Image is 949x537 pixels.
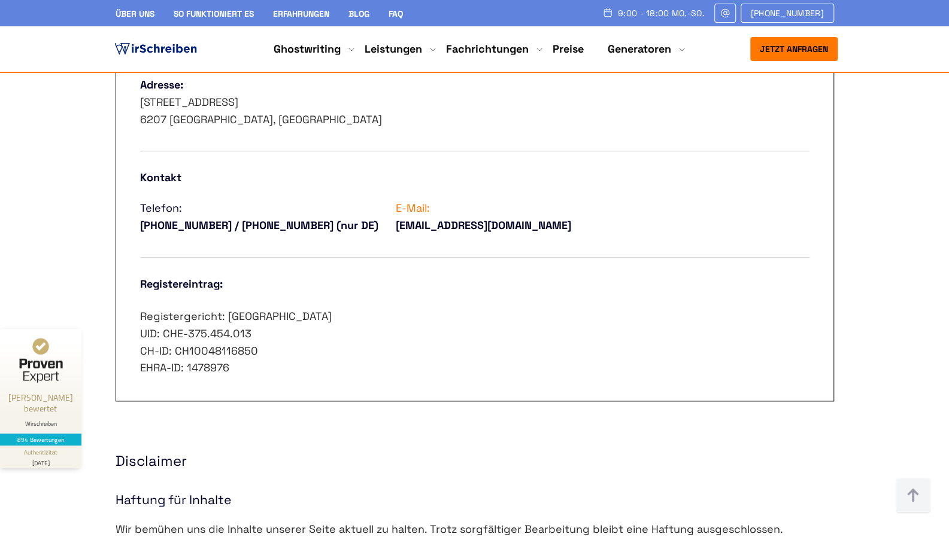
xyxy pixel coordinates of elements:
div: Authentizität [24,448,58,457]
span: [PHONE_NUMBER] / [PHONE_NUMBER] (nur DE) [140,217,378,234]
img: Email [720,8,730,18]
a: Fachrichtungen [446,42,529,56]
button: Jetzt anfragen [750,37,838,61]
span: 9:00 - 18:00 Mo.-So. [618,8,705,18]
a: E-Mail:[EMAIL_ADDRESS][DOMAIN_NAME] [396,200,571,234]
a: Leistungen [365,42,422,56]
a: Generatoren [608,42,671,56]
a: Ghostwriting [274,42,341,56]
a: Über uns [116,8,154,19]
div: Kontakt [140,169,809,187]
div: Registereintrag: [140,276,809,293]
strong: Adresse: [140,78,183,91]
div: [DATE] [5,457,77,466]
p: [STREET_ADDRESS] 6207 [GEOGRAPHIC_DATA], [GEOGRAPHIC_DATA] [140,77,809,128]
a: Blog [348,8,369,19]
a: Telefon:[PHONE_NUMBER] / [PHONE_NUMBER] (nur DE) [140,200,378,234]
a: Preise [553,42,584,56]
a: Erfahrungen [273,8,329,19]
span: [PHONE_NUMBER] [751,8,824,18]
img: button top [895,478,931,514]
a: FAQ [389,8,403,19]
a: So funktioniert es [174,8,254,19]
img: Schedule [602,8,613,17]
h3: Haftung für Inhalte [116,493,834,506]
img: logo ghostwriter-österreich [112,40,199,58]
h2: Disclaimer [116,454,834,468]
span: [EMAIL_ADDRESS][DOMAIN_NAME] [396,217,571,234]
p: Registergericht: [GEOGRAPHIC_DATA] UID: CHE-375.454.013 CH-ID: CH10048116850 EHRA-ID: 1478976 [140,308,809,377]
a: [PHONE_NUMBER] [741,4,834,23]
div: Wirschreiben [5,420,77,428]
